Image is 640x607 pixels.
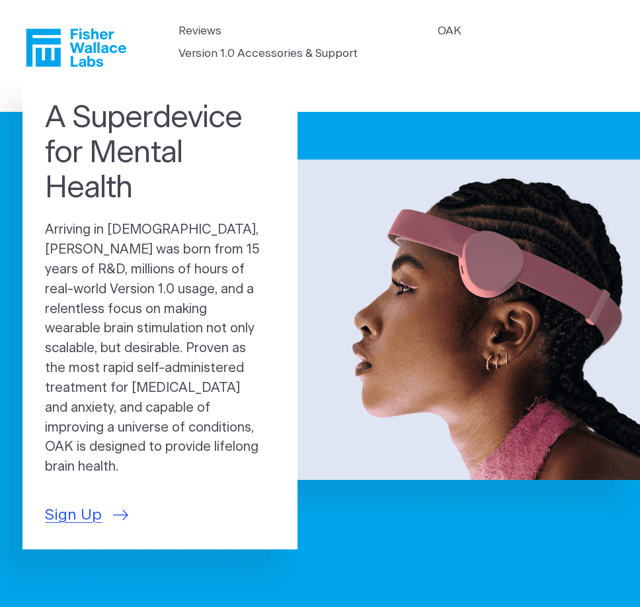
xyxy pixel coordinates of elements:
a: Version 1.0 Accessories & Support [179,45,358,62]
a: Sign Up [45,504,128,527]
p: Arriving in [DEMOGRAPHIC_DATA], [PERSON_NAME] was born from 15 years of R&D, millions of hours of... [45,220,275,477]
span: Sign Up [45,504,102,527]
h1: A Superdevice for Mental Health [45,101,275,206]
a: Reviews [179,23,221,40]
a: Fisher Wallace [26,28,126,67]
a: OAK [438,23,461,40]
